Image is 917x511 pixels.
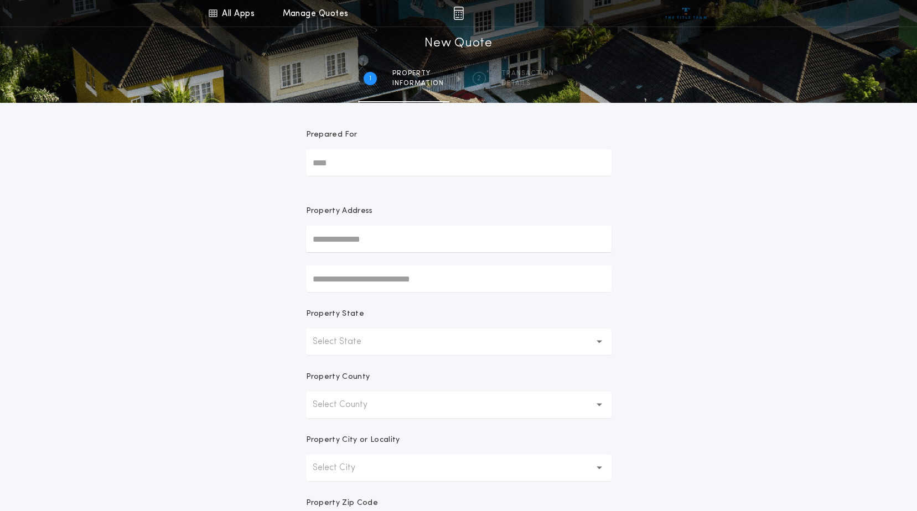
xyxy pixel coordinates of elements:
[477,74,481,83] h2: 2
[306,372,370,383] p: Property County
[424,35,492,53] h1: New Quote
[392,79,444,88] span: information
[665,8,707,19] img: vs-icon
[501,79,554,88] span: details
[306,455,612,481] button: Select City
[306,435,400,446] p: Property City or Locality
[306,498,378,509] p: Property Zip Code
[306,309,364,320] p: Property State
[306,129,358,140] p: Prepared For
[313,335,379,348] p: Select State
[306,392,612,418] button: Select County
[306,206,612,217] p: Property Address
[392,69,444,78] span: Property
[501,69,554,78] span: Transaction
[306,149,612,176] input: Prepared For
[369,74,371,83] h2: 1
[306,328,612,355] button: Select State
[453,7,464,20] img: img
[313,398,385,411] p: Select County
[313,461,373,474] p: Select City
